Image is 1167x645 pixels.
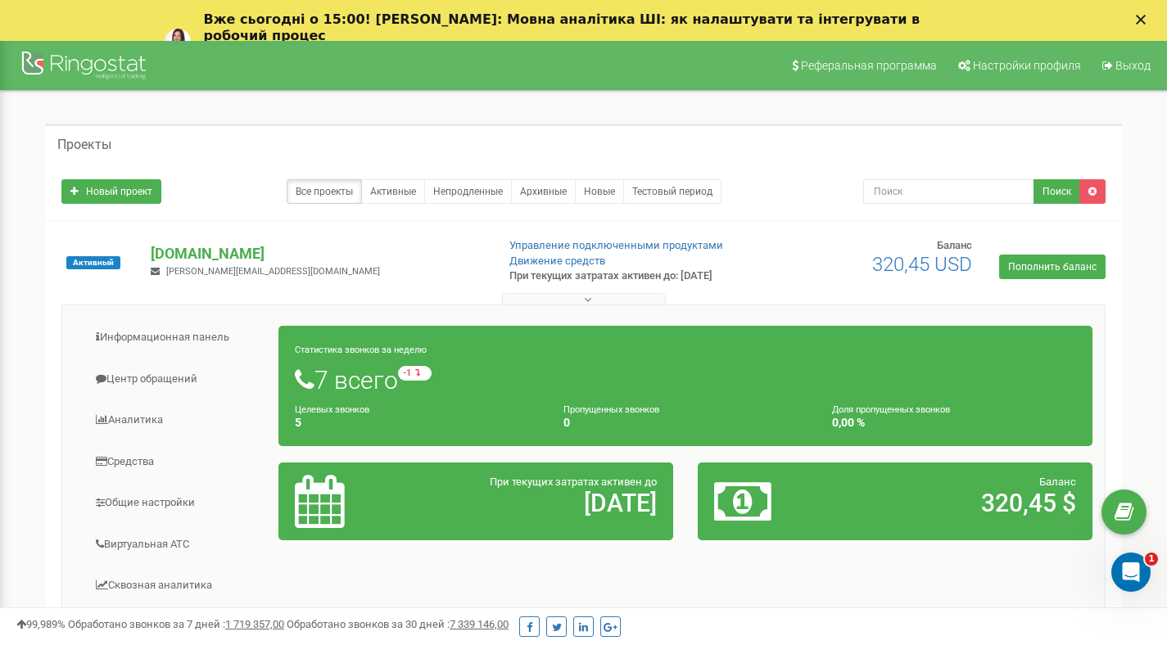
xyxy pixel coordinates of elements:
span: Обработано звонков за 7 дней : [68,618,284,630]
a: Реферальная программа [781,41,945,90]
div: Закрити [1136,15,1152,25]
h5: Проекты [57,138,111,152]
a: Информационная панель [75,318,279,358]
p: При текущих затратах активен до: [DATE] [509,268,752,284]
p: [DOMAIN_NAME] [151,243,482,264]
small: Пропущенных звонков [563,404,659,415]
span: Реферальная программа [801,59,937,72]
a: Активные [361,179,425,204]
a: Управление подключенными продуктами [509,239,723,251]
a: Центр обращений [75,359,279,399]
a: Виртуальная АТС [75,525,279,565]
h2: 320,45 $ [843,489,1076,516]
h4: 5 [295,417,539,429]
small: -1 [398,366,432,381]
a: Новые [575,179,624,204]
span: Активный [66,256,120,269]
small: Доля пропущенных звонков [832,404,950,415]
span: Настройки профиля [973,59,1081,72]
small: Целевых звонков [295,404,369,415]
a: Настройки профиля [948,41,1089,90]
h4: 0,00 % [832,417,1076,429]
a: Архивные [511,179,576,204]
a: Все проекты [287,179,362,204]
a: Аналитика [75,400,279,440]
span: 320,45 USD [872,253,972,276]
a: Выход [1092,41,1159,90]
a: Непродленные [424,179,512,204]
span: 99,989% [16,618,66,630]
a: Движение средств [509,255,605,267]
img: Profile image for Yuliia [165,29,191,55]
span: [PERSON_NAME][EMAIL_ADDRESS][DOMAIN_NAME] [166,266,380,277]
span: Баланс [1039,476,1076,488]
span: Баланс [937,239,972,251]
a: Сквозная аналитика [75,566,279,606]
a: Общие настройки [75,483,279,523]
a: Пополнить баланс [999,255,1106,279]
input: Поиск [863,179,1034,204]
iframe: Intercom live chat [1111,553,1151,592]
button: Поиск [1034,179,1080,204]
a: Тестовый период [623,179,721,204]
u: 7 339 146,00 [450,618,509,630]
span: 1 [1145,553,1158,566]
a: Средства [75,442,279,482]
span: Обработано звонков за 30 дней : [287,618,509,630]
h4: 0 [563,417,807,429]
a: Новый проект [61,179,161,204]
h1: 7 всего [295,366,1076,394]
h2: [DATE] [423,489,657,516]
span: При текущих затратах активен до [490,476,657,488]
u: 1 719 357,00 [225,618,284,630]
small: Статистика звонков за неделю [295,345,427,355]
span: Выход [1115,59,1151,72]
b: Вже сьогодні о 15:00! [PERSON_NAME]: Мовна аналітика ШІ: як налаштувати та інтегрувати в робочий ... [204,11,920,43]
